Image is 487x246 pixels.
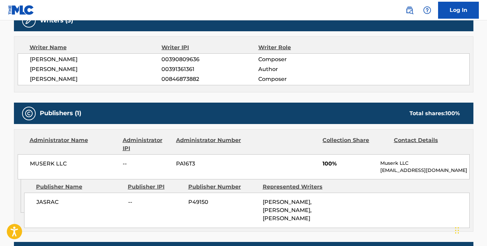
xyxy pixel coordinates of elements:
span: JASRAC [36,198,123,206]
a: Log In [438,2,479,19]
img: Publishers [25,109,33,118]
div: Total shares: [410,109,460,118]
span: Composer [258,55,346,64]
div: Represented Writers [263,183,332,191]
span: [PERSON_NAME] [30,65,162,73]
div: Writer Name [30,43,162,52]
span: MUSERK LLC [30,160,118,168]
a: Public Search [403,3,416,17]
div: Writer IPI [161,43,258,52]
div: Publisher Name [36,183,123,191]
h5: Writers (3) [40,17,73,24]
div: Administrator Number [176,136,242,153]
span: 100 % [446,110,460,117]
p: Muserk LLC [380,160,469,167]
span: 00846873882 [161,75,258,83]
img: search [405,6,414,14]
div: Administrator Name [30,136,118,153]
span: 00390809636 [161,55,258,64]
iframe: Chat Widget [453,213,487,246]
div: Collection Share [323,136,388,153]
span: [PERSON_NAME] [30,55,162,64]
div: Publisher Number [188,183,258,191]
div: Publisher IPI [128,183,183,191]
span: PA16T3 [176,160,242,168]
span: 00391361361 [161,65,258,73]
div: Contact Details [394,136,460,153]
span: [PERSON_NAME], [PERSON_NAME], [PERSON_NAME] [263,199,312,222]
div: Help [420,3,434,17]
span: -- [123,160,171,168]
span: P49150 [188,198,258,206]
div: Administrator IPI [123,136,171,153]
img: Writers [25,17,33,25]
span: [PERSON_NAME] [30,75,162,83]
span: Author [258,65,346,73]
div: Writer Role [258,43,346,52]
p: [EMAIL_ADDRESS][DOMAIN_NAME] [380,167,469,174]
div: Drag [455,220,459,241]
span: 100% [323,160,375,168]
span: Composer [258,75,346,83]
img: help [423,6,431,14]
h5: Publishers (1) [40,109,81,117]
span: -- [128,198,183,206]
img: MLC Logo [8,5,34,15]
